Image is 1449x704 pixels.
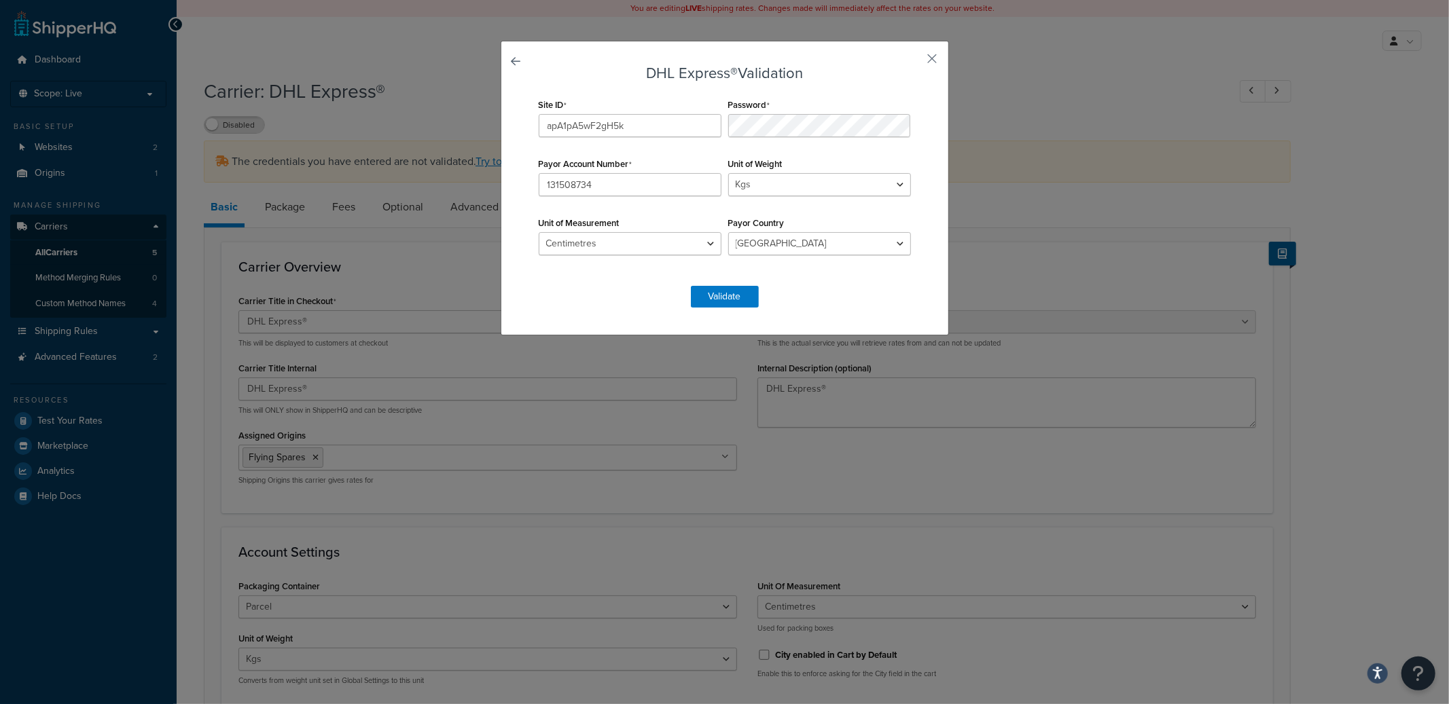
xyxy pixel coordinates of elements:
label: Unit of Weight [728,159,783,169]
label: Unit of Measurement [539,218,620,228]
label: Password [728,100,770,111]
h3: DHL Express® Validation [535,65,914,81]
label: Payor Country [728,218,785,228]
label: Payor Account Number [539,159,632,170]
button: Validate [691,286,759,308]
label: Site ID [539,100,567,111]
